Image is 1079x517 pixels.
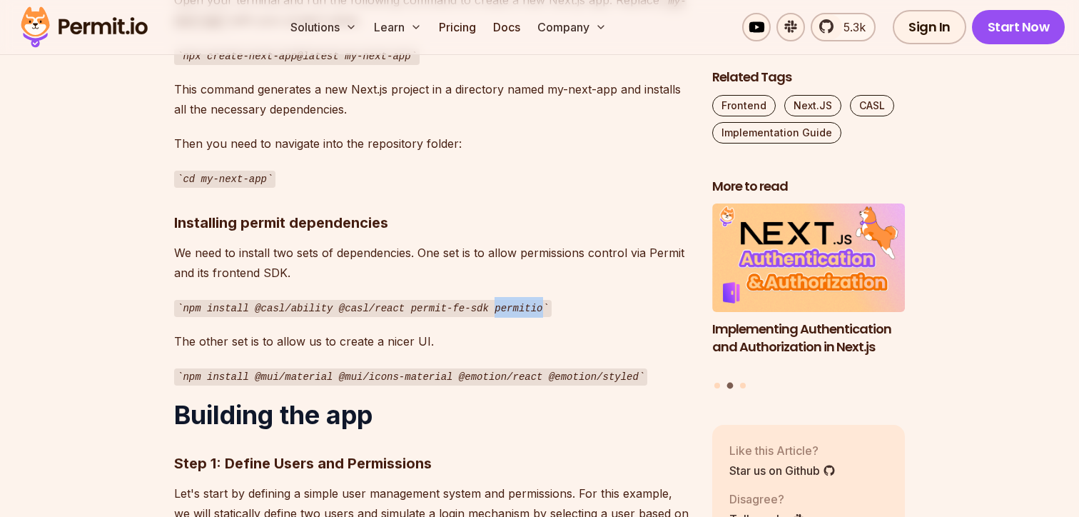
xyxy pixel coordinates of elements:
[811,13,876,41] a: 5.3k
[14,3,154,51] img: Permit logo
[174,243,689,283] p: We need to install two sets of dependencies. One set is to allow permissions control via Permit a...
[532,13,612,41] button: Company
[174,171,275,188] code: cd my-next-app
[174,79,689,119] p: This command generates a new Next.js project in a directory named my-next-app and installs all th...
[174,48,420,65] code: npx create-next-app@latest my-next-app
[712,69,905,86] h2: Related Tags
[433,13,482,41] a: Pricing
[850,95,894,116] a: CASL
[893,10,966,44] a: Sign In
[174,214,388,231] strong: Installing permit dependencies
[727,383,734,389] button: Go to slide 2
[712,204,905,374] li: 2 of 3
[368,13,427,41] button: Learn
[174,300,552,317] code: npm install @casl/ability @casl/react permit-fe-sdk permitio
[712,204,905,391] div: Posts
[712,204,905,313] img: Implementing Authentication and Authorization in Next.js
[835,19,866,36] span: 5.3k
[712,178,905,196] h2: More to read
[729,462,836,479] a: Star us on Github
[712,122,841,144] a: Implementation Guide
[729,491,805,508] p: Disagree?
[174,134,689,154] p: Then you need to navigate into the repository folder:
[174,399,373,431] strong: Building the app
[285,13,363,41] button: Solutions
[487,13,526,41] a: Docs
[784,95,841,116] a: Next.JS
[714,383,720,388] button: Go to slide 1
[729,442,836,459] p: Like this Article?
[712,95,776,116] a: Frontend
[174,455,432,472] strong: Step 1: Define Users and Permissions
[972,10,1065,44] a: Start Now
[712,204,905,374] a: Implementing Authentication and Authorization in Next.jsImplementing Authentication and Authoriza...
[740,383,746,388] button: Go to slide 3
[712,321,905,356] h3: Implementing Authentication and Authorization in Next.js
[174,331,689,351] p: The other set is to allow us to create a nicer UI.
[174,368,647,386] code: npm install @mui/material @mui/icons-material @emotion/react @emotion/styled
